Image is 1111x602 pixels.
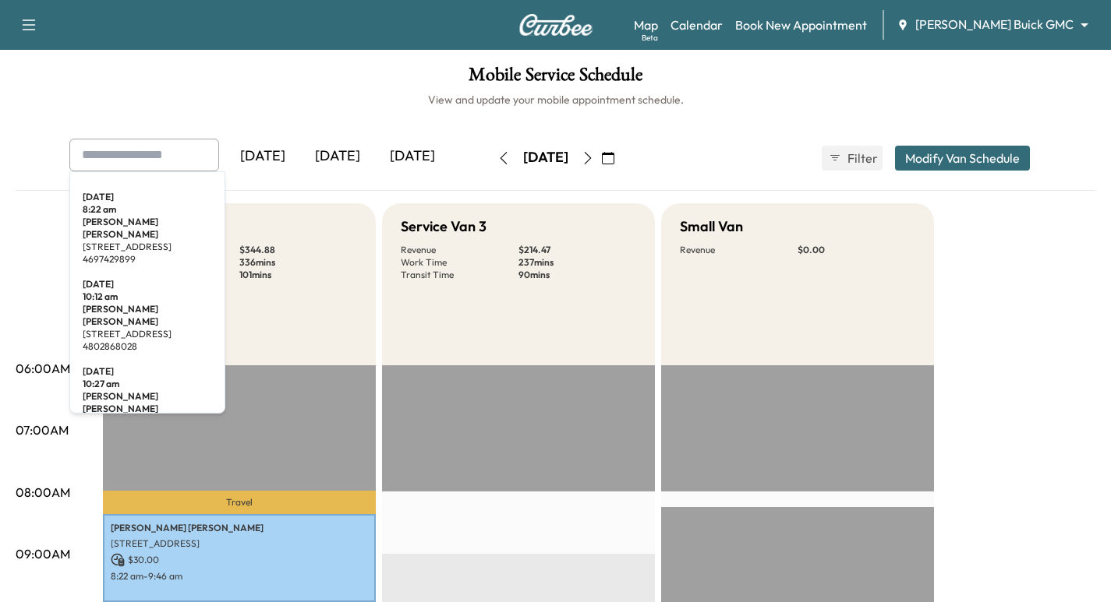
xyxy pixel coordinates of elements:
[103,491,376,514] p: Travel
[83,378,212,390] div: 10:27 am
[670,16,723,34] a: Calendar
[735,16,867,34] a: Book New Appointment
[680,244,798,256] p: Revenue
[239,244,357,256] p: $ 344.88
[16,544,70,563] p: 09:00AM
[83,328,212,340] p: [STREET_ADDRESS]
[83,203,212,216] div: 8:22 am
[401,256,518,269] p: Work Time
[523,148,568,167] div: [DATE]
[111,522,368,534] p: [PERSON_NAME] [PERSON_NAME]
[16,92,1095,107] h6: View and update your mobile appointment schedule.
[634,16,658,34] a: MapBeta
[798,244,915,256] p: $ 0.00
[822,146,883,171] button: Filter
[518,244,636,256] p: $ 214.47
[642,32,658,44] div: Beta
[680,216,743,238] h5: Small Van
[915,16,1074,33] span: [PERSON_NAME] Buick GMC
[375,139,450,174] div: [DATE]
[83,390,212,415] h3: [PERSON_NAME] [PERSON_NAME]
[16,483,70,502] p: 08:00AM
[83,290,212,303] div: 10:12 am
[83,365,212,378] div: [DATE]
[518,14,593,36] img: Curbee Logo
[847,149,876,167] span: Filter
[401,269,518,281] p: Transit Time
[111,553,368,567] p: $ 30.00
[16,65,1095,92] h1: Mobile Service Schedule
[16,421,69,439] p: 07:00AM
[401,216,487,238] h5: Service Van 3
[83,278,212,290] div: [DATE]
[83,191,212,203] div: [DATE]
[239,269,357,281] p: 101 mins
[83,340,212,353] div: 4802868028
[518,256,636,269] p: 237 mins
[225,139,300,174] div: [DATE]
[895,146,1030,171] button: Modify Van Schedule
[401,244,518,256] p: Revenue
[83,253,212,266] div: 4697429899
[111,537,368,550] p: [STREET_ADDRESS]
[300,139,375,174] div: [DATE]
[518,269,636,281] p: 90 mins
[83,241,212,253] p: [STREET_ADDRESS]
[111,570,368,583] p: 8:22 am - 9:46 am
[83,303,212,328] h3: [PERSON_NAME] [PERSON_NAME]
[83,216,212,241] h3: [PERSON_NAME] [PERSON_NAME]
[239,256,357,269] p: 336 mins
[16,359,70,378] p: 06:00AM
